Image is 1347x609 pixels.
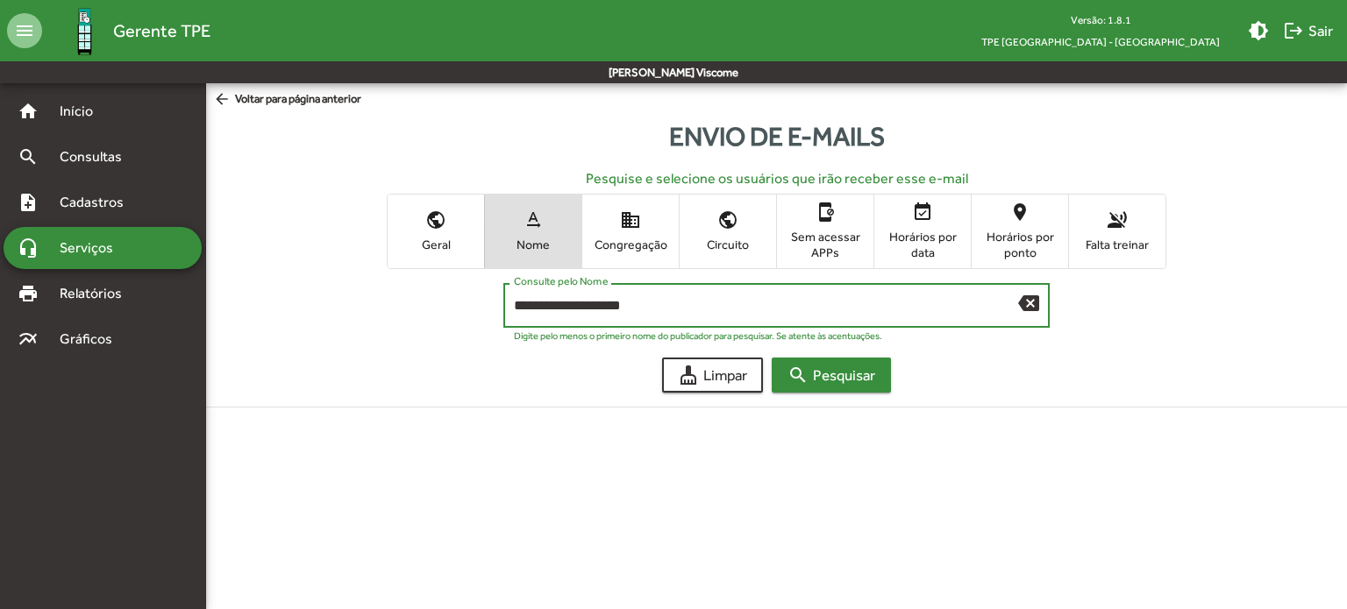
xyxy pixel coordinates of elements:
span: TPE [GEOGRAPHIC_DATA] - [GEOGRAPHIC_DATA] [967,31,1234,53]
mat-icon: voice_over_off [1107,209,1128,230]
mat-icon: search [788,365,809,386]
button: Congregação [582,195,679,267]
span: Gerente TPE [113,17,210,45]
mat-icon: menu [7,13,42,48]
button: Circuito [680,195,776,267]
mat-icon: app_blocking [815,202,836,223]
mat-icon: cleaning_services [678,365,699,386]
button: Nome [485,195,581,267]
mat-icon: brightness_medium [1248,20,1269,41]
span: Circuito [684,237,772,252]
span: Geral [392,237,480,252]
span: Sem acessar APPs [781,229,869,260]
div: Envio de e-mails [206,117,1347,156]
mat-icon: arrow_back [213,90,235,110]
mat-hint: Digite pelo menos o primeiro nome do publicador para pesquisar. Se atente às acentuações. [514,330,882,341]
span: Nome [489,237,577,252]
mat-icon: logout [1283,20,1304,41]
span: Serviços [49,237,137,258]
mat-icon: home [18,101,39,122]
mat-icon: print [18,283,39,304]
button: Pesquisar [772,358,891,393]
button: Sem acessar APPs [777,195,873,267]
span: Gráficos [49,329,136,350]
mat-icon: location_on [1009,202,1030,223]
span: Início [49,101,118,122]
mat-icon: domain [620,209,641,230]
mat-icon: note_add [18,192,39,213]
button: Geral [388,195,484,267]
span: Congregação [587,237,674,252]
div: Versão: 1.8.1 [967,9,1234,31]
button: Horários por ponto [972,195,1068,267]
mat-icon: multiline_chart [18,329,39,350]
span: Cadastros [49,192,146,213]
mat-icon: event_available [912,202,933,223]
button: Sair [1276,15,1340,46]
mat-icon: public [425,209,446,230]
mat-icon: backspace [1018,292,1039,313]
span: Pesquisar [788,359,875,391]
span: Falta treinar [1073,237,1161,252]
mat-icon: headset_mic [18,237,39,258]
a: Gerente TPE [42,3,210,60]
mat-icon: public [717,209,738,230]
span: Horários por ponto [976,229,1064,260]
button: Limpar [662,358,763,393]
mat-icon: search [18,146,39,167]
span: Limpar [678,359,747,391]
button: Horários por data [874,195,971,267]
img: Logo [56,3,113,60]
h6: Pesquise e selecione os usuários que irão receber esse e-mail [220,170,1333,187]
button: Falta treinar [1069,195,1165,267]
span: Voltar para página anterior [213,90,361,110]
span: Consultas [49,146,145,167]
span: Sair [1283,15,1333,46]
span: Relatórios [49,283,145,304]
mat-icon: text_rotation_none [523,209,544,230]
span: Horários por data [879,229,966,260]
